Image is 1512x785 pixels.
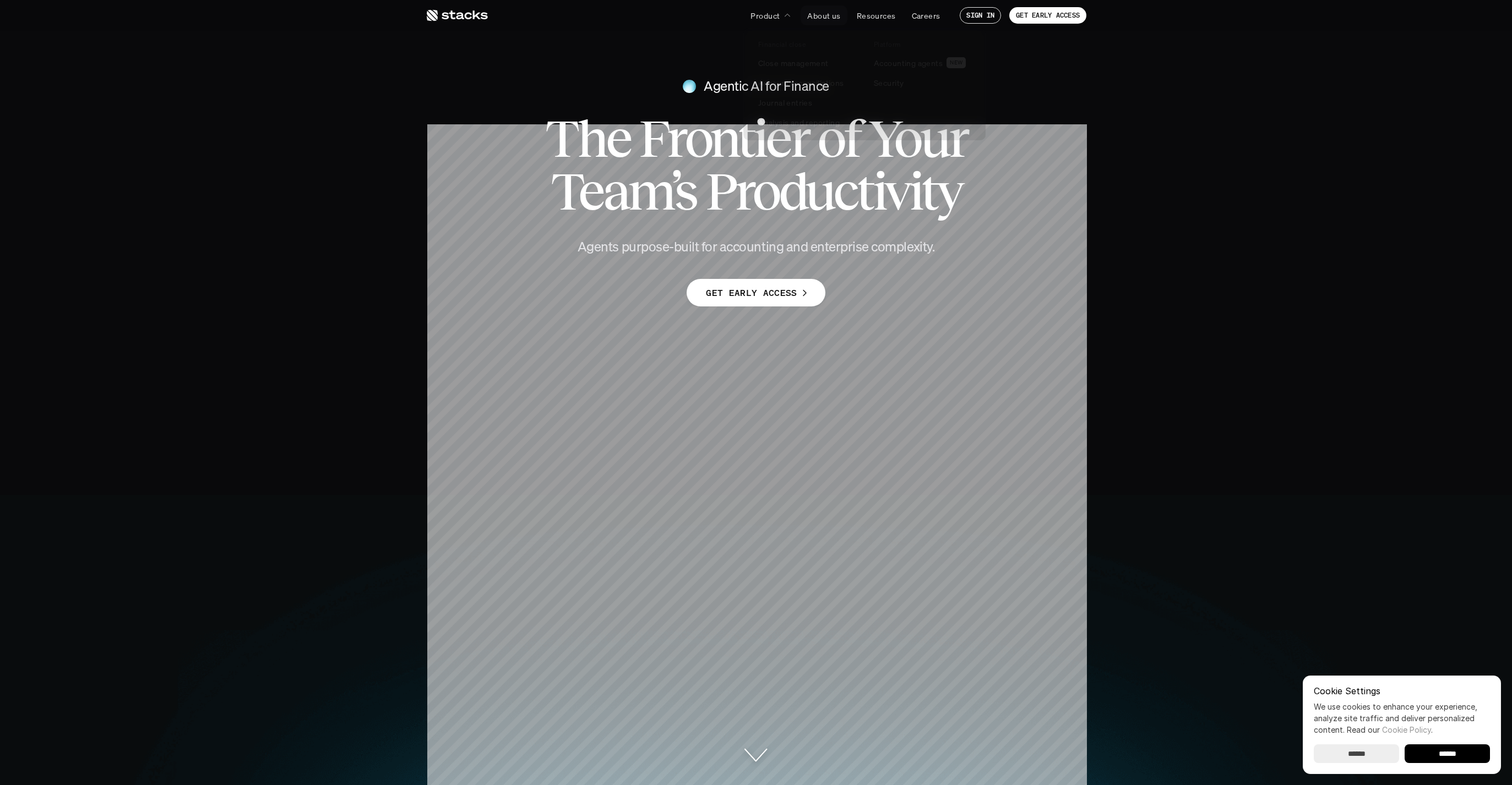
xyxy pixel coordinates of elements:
[912,10,940,21] p: Careers
[874,57,943,69] p: Accounting agents
[966,12,994,19] p: SIGN IN
[867,53,977,73] a: Accounting agentsNEW
[1314,687,1490,695] p: Cookie Settings
[752,112,862,132] a: Analysis and reporting
[758,97,812,108] p: Journal entries
[950,59,962,66] h2: NEW
[514,112,998,218] span: The Frontier of Your Team’s Productivity
[578,238,934,255] span: Agents purpose-built for accounting and enterprise complexity.
[687,279,825,306] a: GET EARLY ACCESS
[752,73,862,92] a: Account reconciliations
[758,41,806,48] p: Financial close
[752,92,862,112] a: Journal entries
[905,6,947,25] a: Careers
[1347,725,1433,734] span: Read our .
[801,6,847,25] a: About us
[850,6,902,25] a: Resources
[960,7,1001,24] a: SIGN IN
[704,77,829,96] h4: Agentic AI for Finance
[857,10,896,21] p: Resources
[867,73,977,92] a: Security
[1382,725,1431,734] a: Cookie Policy
[758,57,829,69] p: Close management
[758,117,840,128] p: Analysis and reporting
[1314,701,1490,735] p: We use cookies to enhance your experience, analyze site traffic and deliver personalized content.
[874,77,904,89] p: Security
[874,41,901,48] p: Platform
[752,53,862,73] a: Close management
[1016,12,1080,19] p: GET EARLY ACCESS
[807,10,840,21] p: About us
[1009,7,1086,24] a: GET EARLY ACCESS
[706,285,797,301] p: GET EARLY ACCESS
[750,10,780,21] p: Product
[758,77,844,89] p: Account reconciliations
